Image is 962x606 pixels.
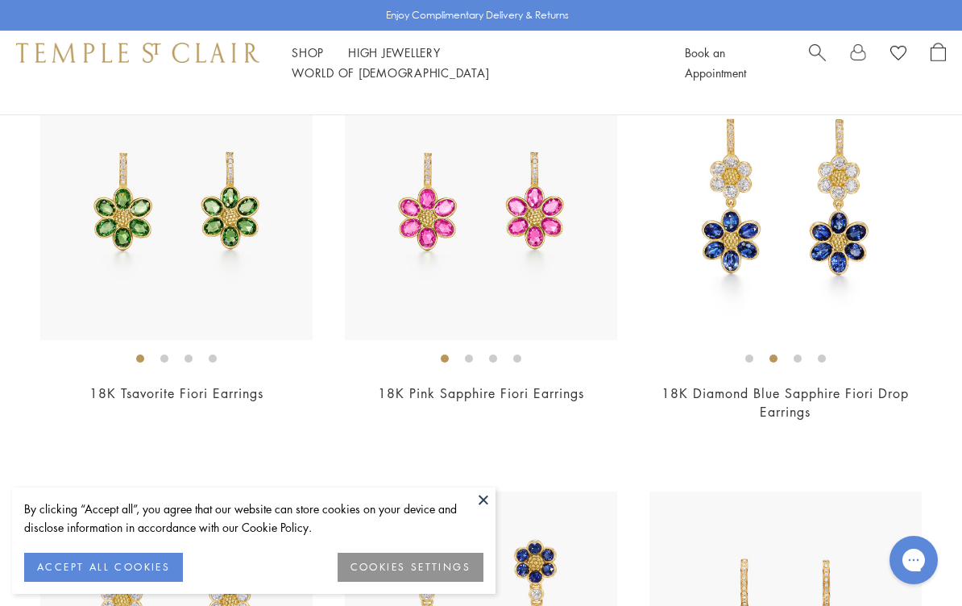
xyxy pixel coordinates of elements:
img: E36886-FIORITG [40,68,313,340]
img: E36886-FIORIPS [345,68,617,340]
nav: Main navigation [292,43,649,83]
a: High JewelleryHigh Jewellery [348,44,441,60]
img: Temple St. Clair [16,43,259,62]
p: Enjoy Complimentary Delivery & Returns [386,7,569,23]
div: By clicking “Accept all”, you agree that our website can store cookies on your device and disclos... [24,500,483,537]
button: ACCEPT ALL COOKIES [24,553,183,582]
a: 18K Pink Sapphire Fiori Earrings [378,384,584,402]
iframe: Gorgias live chat messenger [881,530,946,590]
a: Search [809,43,826,83]
a: View Wishlist [890,43,906,67]
a: ShopShop [292,44,324,60]
a: World of [DEMOGRAPHIC_DATA]World of [DEMOGRAPHIC_DATA] [292,64,489,81]
a: Open Shopping Bag [931,43,946,83]
img: E31687-DBFIORBS [649,68,922,340]
a: 18K Tsavorite Fiori Earrings [89,384,263,402]
button: COOKIES SETTINGS [338,553,483,582]
a: 18K Diamond Blue Sapphire Fiori Drop Earrings [661,384,909,421]
a: Book an Appointment [685,44,746,81]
